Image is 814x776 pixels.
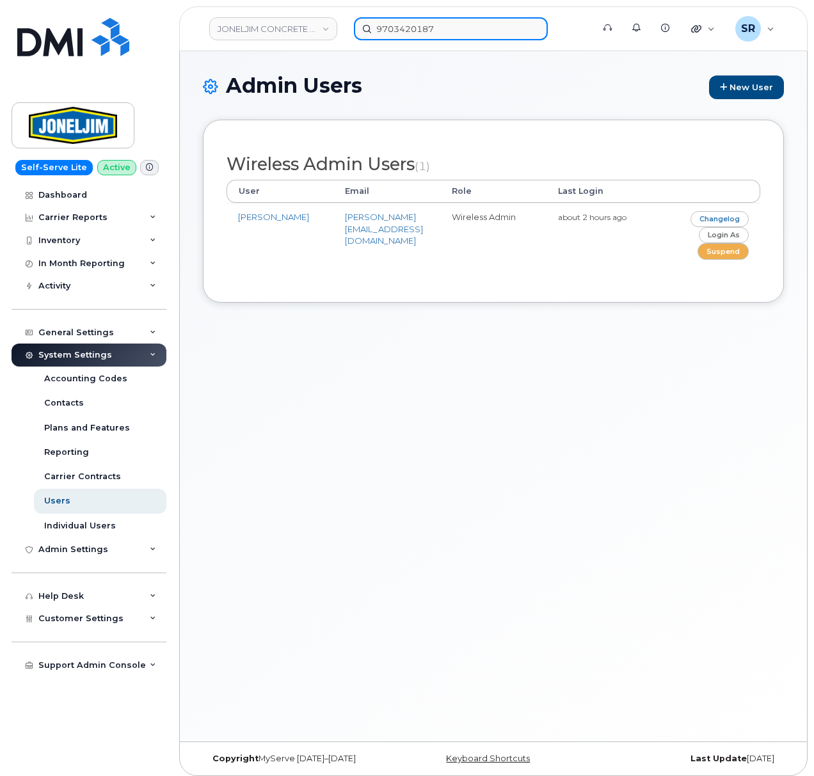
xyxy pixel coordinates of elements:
h2: Wireless Admin Users [227,155,760,174]
th: Email [333,180,440,203]
a: Login as [699,227,749,243]
th: Role [440,180,547,203]
div: [DATE] [590,754,784,764]
strong: Last Update [690,754,747,763]
a: [PERSON_NAME] [238,212,309,222]
td: Wireless Admin [440,203,547,267]
a: [PERSON_NAME][EMAIL_ADDRESS][DOMAIN_NAME] [345,212,423,246]
small: (1) [415,159,430,173]
h1: Admin Users [203,74,784,99]
a: New User [709,75,784,99]
small: about 2 hours ago [558,212,626,222]
a: Changelog [690,211,749,227]
div: MyServe [DATE]–[DATE] [203,754,397,764]
th: User [227,180,333,203]
th: Last Login [547,180,653,203]
a: Suspend [698,243,749,259]
strong: Copyright [212,754,259,763]
a: Keyboard Shortcuts [446,754,530,763]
